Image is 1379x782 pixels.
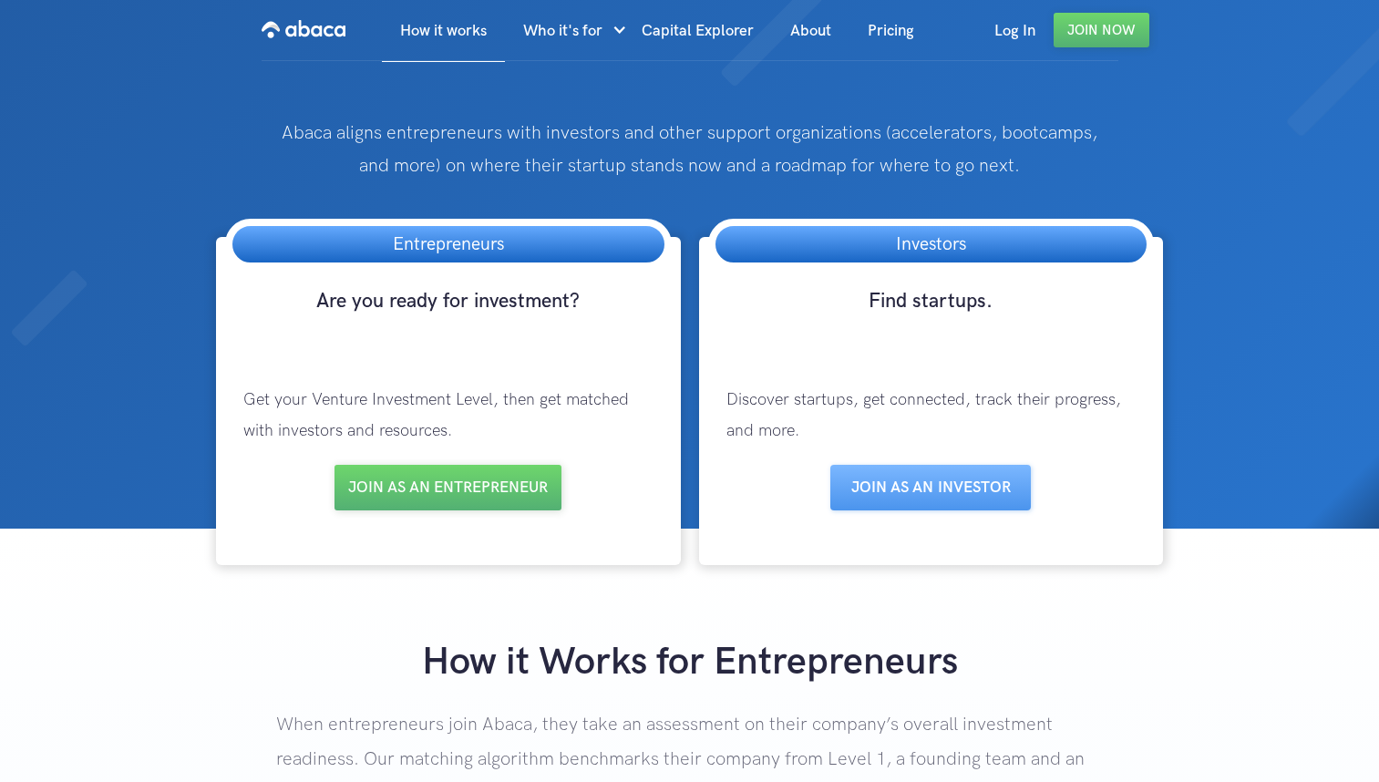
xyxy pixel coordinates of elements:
a: Join Now [1054,13,1149,47]
p: Abaca aligns entrepreneurs with investors and other support organizations (accelerators, bootcamp... [276,117,1104,182]
a: Join as an entrepreneur [334,465,561,510]
img: Abaca logo [262,15,345,44]
h3: Find startups. [708,288,1155,348]
p: Discover startups, get connected, track their progress, and more. [708,366,1155,465]
h3: Are you ready for investment? [225,288,672,348]
h3: Investors [878,226,984,262]
strong: How it Works for Entrepreneurs [422,639,958,685]
p: Get your Venture Investment Level, then get matched with investors and resources. [225,366,672,465]
a: Join as aN INVESTOR [830,465,1031,510]
h3: Entrepreneurs [375,226,522,262]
